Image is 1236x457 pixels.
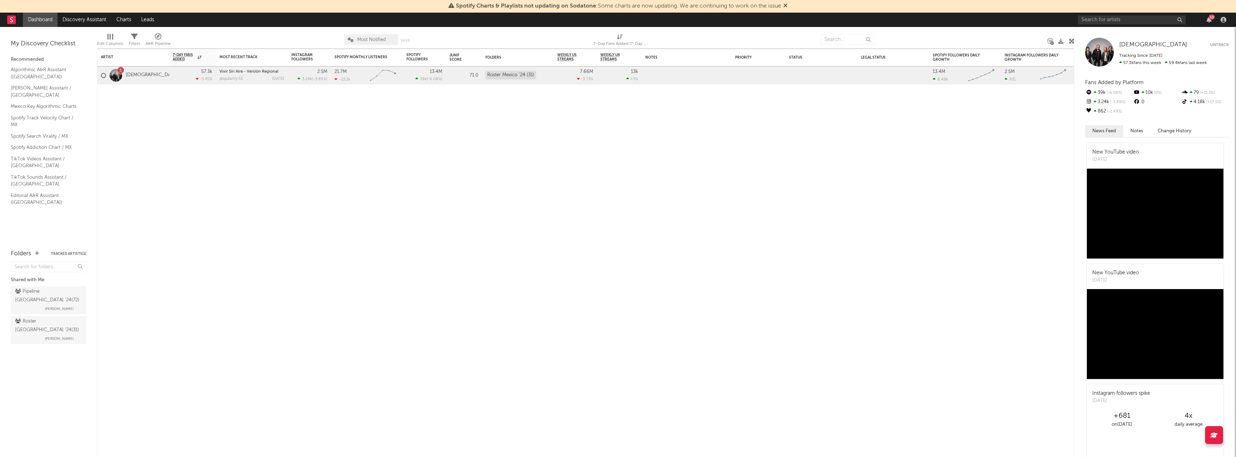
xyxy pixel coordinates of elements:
div: 4.18k [1181,97,1229,107]
div: 13.4M [430,69,442,74]
div: 2.5M [317,69,327,74]
div: 7.66M [580,69,593,74]
span: 7-Day Fans Added [173,53,196,61]
span: [PERSON_NAME] [45,334,74,343]
a: Spotify Search Virality / MX [11,132,79,140]
div: Roster Mexico '24 (31) [485,71,536,79]
div: Artist [101,55,155,59]
span: +17.5 % [1205,100,1221,104]
svg: Chart title [965,67,997,84]
div: Roster [GEOGRAPHIC_DATA] '24 ( 31 ) [15,317,80,334]
a: Pipeline [GEOGRAPHIC_DATA] '24(72)[PERSON_NAME] [11,286,86,314]
input: Search... [820,34,874,45]
div: +681 [1089,412,1155,420]
a: Editorial A&R Assistant ([GEOGRAPHIC_DATA]) [11,192,79,206]
span: Fans Added by Platform [1085,80,1144,85]
div: Shared with Me [11,276,86,284]
a: [DEMOGRAPHIC_DATA] [1119,41,1187,49]
svg: Chart title [1037,67,1069,84]
div: Pipeline [GEOGRAPHIC_DATA] '24 ( 72 ) [15,287,80,305]
div: 4 x [1155,412,1222,420]
span: [PERSON_NAME] [45,305,74,313]
div: Instagram Followers [291,53,317,61]
span: : Some charts are now updating. We are continuing to work on the issue [456,3,781,9]
span: -3.89 % [1109,100,1125,104]
div: Recommended [11,55,86,64]
a: Spotify Addiction Chart / MX [11,143,79,151]
div: 3.24k [1085,97,1133,107]
div: -23.1k [335,77,350,82]
span: 57.3k fans this week [1119,61,1161,65]
div: My Discovery Checklist [11,40,86,48]
input: Search for folders... [11,262,86,272]
div: ( ) [298,77,327,81]
input: Search for artists [1078,15,1186,24]
div: New YouTube video [1092,148,1139,156]
div: 57.3k [201,69,212,74]
div: -3.45 % [196,77,212,81]
span: 39k [420,77,427,81]
a: TikTok Videos Assistant / [GEOGRAPHIC_DATA] [11,155,79,170]
a: [DEMOGRAPHIC_DATA] [126,72,178,78]
button: Save [401,38,410,42]
div: Edit Columns [97,31,123,51]
div: 39k [1085,88,1133,97]
div: Spotify Monthly Listeners [335,55,388,59]
div: 21.7M [335,69,347,74]
div: Status [789,55,836,60]
div: [DATE] [272,77,284,81]
span: 3.24k [302,77,312,81]
a: Discovery Assistant [57,13,111,27]
div: 7-Day Fans Added (7-Day Fans Added) [593,40,647,48]
a: [PERSON_NAME] Assistant / [GEOGRAPHIC_DATA] [11,84,79,99]
div: on [DATE] [1089,420,1155,429]
button: Tracked Artists(1) [51,252,86,256]
span: Dismiss [783,3,788,9]
div: 13.4M [933,69,945,74]
div: 0 [1133,97,1181,107]
div: Instagram Followers Daily Growth [1005,53,1059,62]
div: Most Recent Track [220,55,273,59]
a: Dashboard [23,13,57,27]
span: [DEMOGRAPHIC_DATA] [1119,42,1187,48]
div: Vivir Sin Aire - Versión Regional [220,70,284,74]
div: [DATE] [1092,156,1139,163]
button: News Feed [1085,125,1123,137]
span: Weekly US Streams [557,53,582,61]
a: Charts [111,13,136,27]
button: 10 [1207,17,1212,23]
div: +3 % [626,77,638,81]
span: -2.49 % [1106,110,1122,114]
a: Algorithmic A&R Assistant ([GEOGRAPHIC_DATA]) [11,66,79,81]
button: Change History [1150,125,1199,137]
span: 0 % [1153,91,1162,95]
div: ( ) [415,77,442,81]
button: Untrack [1210,41,1229,49]
a: Mexico Key Algorithmic Charts [11,102,79,110]
div: Notes [645,55,717,60]
span: -6.08 % [1106,91,1122,95]
div: daily average [1155,420,1222,429]
button: Notes [1123,125,1150,137]
div: Spotify Followers Daily Growth [933,53,987,62]
div: 10 [1209,14,1215,20]
div: 13k [631,69,638,74]
div: 7-Day Fans Added (7-Day Fans Added) [593,31,647,51]
div: [DATE] [1092,397,1150,405]
div: popularity: 55 [220,77,243,81]
div: Priority [735,55,764,60]
div: [DATE] [1092,277,1139,284]
a: Spotify Track Velocity Chart / MX [11,114,79,129]
span: 59.4k fans last week [1119,61,1207,65]
a: TikTok Sounds Assistant / [GEOGRAPHIC_DATA] [11,173,79,188]
div: 79 [1181,88,1229,97]
span: Tracking Since: [DATE] [1119,54,1162,58]
div: Legal Status [861,55,908,60]
div: 931 [1005,77,1016,82]
a: Roster [GEOGRAPHIC_DATA] '24(31)[PERSON_NAME] [11,316,86,344]
div: Folders [485,55,539,60]
div: Filters [129,31,140,51]
div: -3.73 % [577,77,593,81]
span: +11.3 % [1199,91,1215,95]
span: Most Notified [357,37,386,42]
